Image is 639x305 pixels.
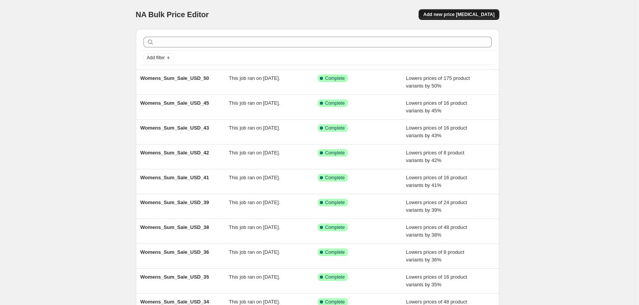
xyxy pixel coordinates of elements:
[140,200,209,205] span: Womens_Sum_Sale_USD_39
[423,11,494,18] span: Add new price [MEDICAL_DATA]
[325,274,345,280] span: Complete
[325,100,345,106] span: Complete
[136,10,209,19] span: NA Bulk Price Editor
[406,249,464,263] span: Lowers prices of 8 product variants by 36%
[147,55,165,61] span: Add filter
[229,200,280,205] span: This job ran on [DATE].
[140,75,209,81] span: Womens_Sum_Sale_USD_50
[325,249,345,255] span: Complete
[140,299,209,305] span: Womens_Sum_Sale_USD_34
[325,75,345,81] span: Complete
[143,53,174,62] button: Add filter
[140,249,209,255] span: Womens_Sum_Sale_USD_36
[406,100,467,114] span: Lowers prices of 16 product variants by 45%
[140,274,209,280] span: Womens_Sum_Sale_USD_35
[419,9,499,20] button: Add new price [MEDICAL_DATA]
[406,224,467,238] span: Lowers prices of 48 product variants by 38%
[229,75,280,81] span: This job ran on [DATE].
[325,175,345,181] span: Complete
[406,150,464,163] span: Lowers prices of 8 product variants by 42%
[229,100,280,106] span: This job ran on [DATE].
[229,274,280,280] span: This job ran on [DATE].
[406,274,467,287] span: Lowers prices of 16 product variants by 35%
[140,150,209,156] span: Womens_Sum_Sale_USD_42
[406,175,467,188] span: Lowers prices of 16 product variants by 41%
[140,100,209,106] span: Womens_Sum_Sale_USD_45
[406,125,467,138] span: Lowers prices of 16 product variants by 43%
[229,224,280,230] span: This job ran on [DATE].
[406,200,467,213] span: Lowers prices of 24 product variants by 39%
[229,299,280,305] span: This job ran on [DATE].
[325,224,345,230] span: Complete
[406,75,470,89] span: Lowers prices of 175 product variants by 50%
[325,200,345,206] span: Complete
[140,175,209,180] span: Womens_Sum_Sale_USD_41
[325,150,345,156] span: Complete
[325,125,345,131] span: Complete
[229,150,280,156] span: This job ran on [DATE].
[140,224,209,230] span: Womens_Sum_Sale_USD_38
[325,299,345,305] span: Complete
[229,249,280,255] span: This job ran on [DATE].
[140,125,209,131] span: Womens_Sum_Sale_USD_43
[229,175,280,180] span: This job ran on [DATE].
[229,125,280,131] span: This job ran on [DATE].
